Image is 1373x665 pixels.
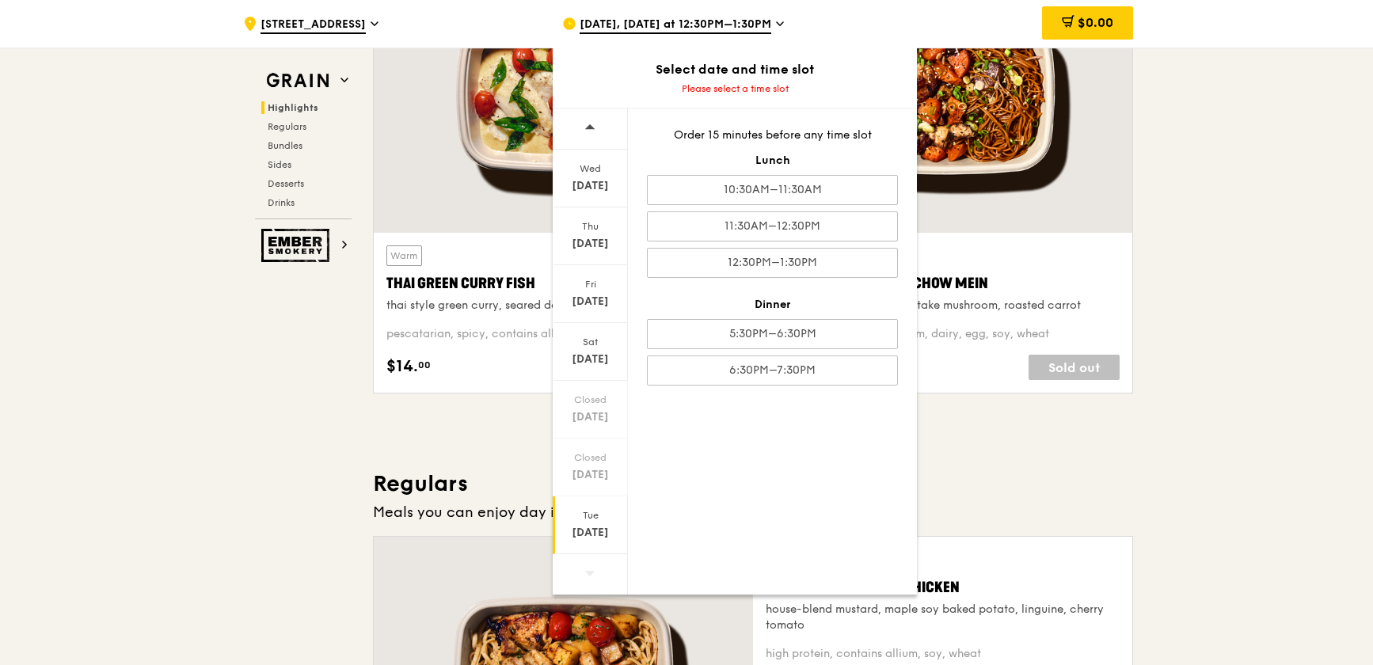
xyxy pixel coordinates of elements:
[647,355,898,386] div: 6:30PM–7:30PM
[647,175,898,205] div: 10:30AM–11:30AM
[555,393,626,406] div: Closed
[647,153,898,169] div: Lunch
[647,297,898,313] div: Dinner
[555,451,626,464] div: Closed
[555,351,626,367] div: [DATE]
[386,245,422,266] div: Warm
[418,359,431,371] span: 00
[555,278,626,291] div: Fri
[386,326,733,342] div: pescatarian, spicy, contains allium, dairy, shellfish, soy, wheat
[555,409,626,425] div: [DATE]
[268,197,295,208] span: Drinks
[647,211,898,241] div: 11:30AM–12:30PM
[268,140,302,151] span: Bundles
[1078,15,1113,30] span: $0.00
[386,298,733,313] div: thai style green curry, seared dory, butterfly blue pea rice
[555,178,626,194] div: [DATE]
[1029,355,1120,380] div: Sold out
[261,229,334,262] img: Ember Smokery web logo
[268,178,304,189] span: Desserts
[766,646,1120,662] div: high protein, contains allium, soy, wheat
[261,66,334,95] img: Grain web logo
[555,467,626,483] div: [DATE]
[766,602,1120,633] div: house-blend mustard, maple soy baked potato, linguine, cherry tomato
[555,525,626,541] div: [DATE]
[773,326,1120,342] div: high protein, contains allium, dairy, egg, soy, wheat
[261,17,366,34] span: [STREET_ADDRESS]
[373,469,1133,498] h3: Regulars
[773,298,1120,313] div: hong kong egg noodle, shiitake mushroom, roasted carrot
[647,248,898,278] div: 12:30PM–1:30PM
[555,294,626,310] div: [DATE]
[386,355,418,378] span: $14.
[766,576,1120,598] div: Honey Duo Mustard Chicken
[373,501,1133,523] div: Meals you can enjoy day in day out.
[555,509,626,522] div: Tue
[555,236,626,252] div: [DATE]
[555,220,626,233] div: Thu
[553,82,917,95] div: Please select a time slot
[580,17,771,34] span: [DATE], [DATE] at 12:30PM–1:30PM
[555,336,626,348] div: Sat
[268,102,318,113] span: Highlights
[268,121,306,132] span: Regulars
[553,60,917,79] div: Select date and time slot
[647,127,898,143] div: Order 15 minutes before any time slot
[555,162,626,175] div: Wed
[386,272,733,294] div: Thai Green Curry Fish
[773,272,1120,294] div: Hikari Miso Chicken Chow Mein
[647,319,898,349] div: 5:30PM–6:30PM
[268,159,291,170] span: Sides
